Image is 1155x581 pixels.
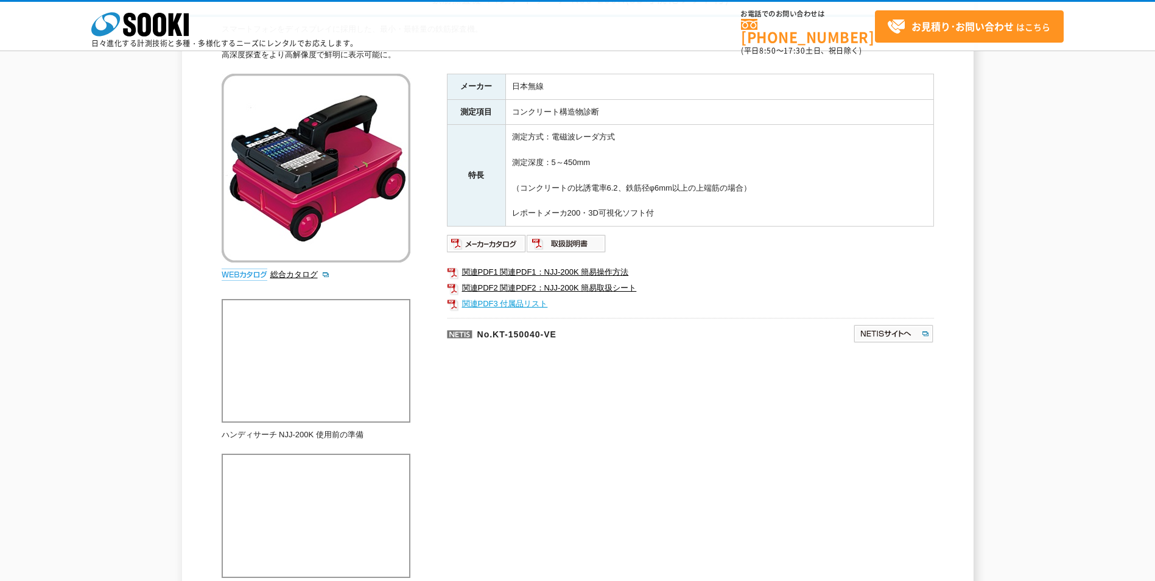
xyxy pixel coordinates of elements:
[741,10,875,18] span: お電話でのお問い合わせは
[887,18,1050,36] span: はこちら
[759,45,776,56] span: 8:50
[505,125,933,227] td: 測定方式：電磁波レーダ方式 測定深度：5～450mm （コンクリートの比誘電率6.2、鉄筋径φ6mm以上の上端筋の場合） レポートメーカ200・3D可視化ソフト付
[527,234,606,253] img: 取扱説明書
[447,280,934,296] a: 関連PDF2 関連PDF2：NJJ-200K 簡易取扱シート
[784,45,806,56] span: 17:30
[447,74,505,99] th: メーカー
[447,234,527,253] img: メーカーカタログ
[447,318,735,347] p: No.KT-150040-VE
[741,19,875,44] a: [PHONE_NUMBER]
[527,242,606,251] a: 取扱説明書
[447,296,934,312] a: 関連PDF3 付属品リスト
[853,324,934,343] img: NETISサイトへ
[91,40,358,47] p: 日々進化する計測技術と多種・多様化するニーズにレンタルでお応えします。
[270,270,330,279] a: 総合カタログ
[741,45,862,56] span: (平日 ～ 土日、祝日除く)
[447,99,505,125] th: 測定項目
[222,429,410,442] p: ハンディサーチ NJJ-200K 使用前の準備
[911,19,1014,33] strong: お見積り･お問い合わせ
[505,99,933,125] td: コンクリート構造物診断
[875,10,1064,43] a: お見積り･お問い合わせはこちら
[447,125,505,227] th: 特長
[222,74,410,262] img: ハンディサーチ NJJ-200K(3D可視化ソフト付)
[505,74,933,99] td: 日本無線
[222,269,267,281] img: webカタログ
[447,242,527,251] a: メーカーカタログ
[447,264,934,280] a: 関連PDF1 関連PDF1：NJJ-200K 簡易操作方法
